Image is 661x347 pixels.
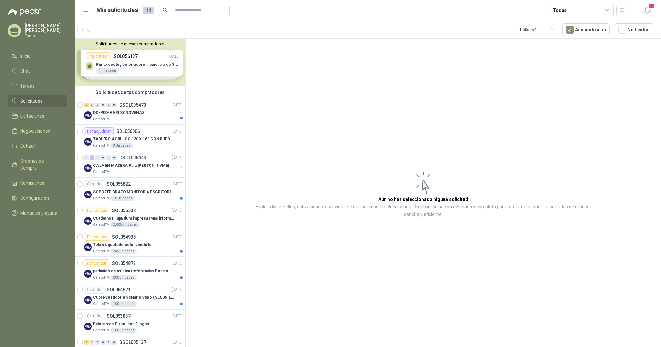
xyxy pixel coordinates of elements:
[101,340,105,345] div: 0
[90,340,94,345] div: 0
[20,82,35,90] span: Tareas
[84,296,92,304] img: Company Logo
[84,323,92,330] img: Company Logo
[172,128,183,135] p: [DATE]
[93,196,109,201] p: Caracol TV
[95,155,100,160] div: 0
[75,125,185,151] a: Por adjudicarSOL056006[DATE] Company LogoTABLERO ACRILICO 120 X 160 CON RUEDASCaracol TV3 Unidades
[25,23,67,33] p: [PERSON_NAME] [PERSON_NAME]
[8,65,67,77] a: Chat
[8,80,67,92] a: Tareas
[93,275,109,280] p: Caracol TV
[101,155,105,160] div: 0
[172,287,183,293] p: [DATE]
[93,143,109,148] p: Caracol TV
[96,6,138,15] h1: Mis solicitudes
[84,217,92,225] img: Company Logo
[95,103,100,107] div: 0
[75,310,185,336] a: CerradoSOL053837[DATE] Company LogoBalones de Futbol con 2 logosCaracol TV100 Unidades
[119,340,146,345] p: GSOL005137
[75,283,185,310] a: CerradoSOL054871[DATE] Company LogoCubre vestidos en clear o vinilo (SEGUN ESPECIFICACIONES DEL A...
[84,127,114,135] div: Por adjudicar
[84,233,109,241] div: Por cotizar
[84,180,104,188] div: Cerrado
[20,142,35,150] span: Cotizar
[8,140,67,152] a: Cotizar
[95,340,100,345] div: 0
[8,207,67,219] a: Manuales y ayuda
[93,268,174,274] p: parlantes de música (referencias Bose o Alexa) CON MARCACION 1 LOGO (Mas datos en el adjunto)
[20,97,43,105] span: Solicitudes
[107,314,131,318] p: SOL053837
[112,261,136,266] p: SOL054873
[93,163,169,169] p: CAJA EN MADERA Para [PERSON_NAME]
[84,191,92,198] img: Company Logo
[116,129,140,134] p: SOL056006
[110,328,137,333] div: 100 Unidades
[20,180,44,187] span: Remisiones
[93,301,109,307] p: Caracol TV
[93,136,174,142] p: TABLERO ACRILICO 120 X 160 CON RUEDAS
[110,301,137,307] div: 100 Unidades
[20,112,44,120] span: Licitaciones
[90,155,94,160] div: 2
[112,155,117,160] div: 0
[84,111,92,119] img: Company Logo
[93,321,149,327] p: Balones de Futbol con 2 logos
[93,328,109,333] p: Caracol TV
[20,210,57,217] span: Manuales y ayuda
[90,103,94,107] div: 0
[84,312,104,320] div: Cerrado
[172,155,183,161] p: [DATE]
[75,257,185,283] a: Por cotizarSOL054873[DATE] Company Logoparlantes de música (referencias Bose o Alexa) CON MARCACI...
[93,295,174,301] p: Cubre vestidos en clear o vinilo (SEGUN ESPECIFICACIONES DEL ADJUNTO)
[75,204,185,230] a: Por cotizarSOL055538[DATE] Company LogoCuadernos Tapa dura impresa (Mas informacion en el adjunto...
[84,164,92,172] img: Company Logo
[251,203,596,219] p: Explora los detalles, cotizaciones y actividad de una solicitud al seleccionarla. Obtén informaci...
[519,24,557,35] div: 1 - 50 de 54
[112,103,117,107] div: 0
[84,243,92,251] img: Company Logo
[112,208,136,213] p: SOL055538
[8,8,41,16] img: Logo peakr
[93,215,174,222] p: Cuadernos Tapa dura impresa (Mas informacion en el adjunto)
[172,181,183,187] p: [DATE]
[378,196,468,203] h3: Aún no has seleccionado niguna solicitud
[101,103,105,107] div: 0
[172,102,183,108] p: [DATE]
[20,195,49,202] span: Configuración
[143,7,154,14] span: 14
[8,155,67,174] a: Órdenes de Compra
[110,222,140,227] div: 2.000 Unidades
[106,103,111,107] div: 0
[110,196,135,201] div: 10 Unidades
[172,234,183,240] p: [DATE]
[84,207,109,214] div: Por cotizar
[107,287,131,292] p: SOL054871
[110,143,133,148] div: 3 Unidades
[112,235,136,239] p: SOL054938
[25,34,67,38] p: Fama
[93,222,109,227] p: Caracol TV
[8,192,67,204] a: Configuración
[562,23,610,36] button: Asignado a mi
[93,242,152,248] p: Tela moqueta de color vinotinto
[75,39,185,86] div: Solicitudes de nuevos compradoresPor cotizarSOL056137[DATE] Punto ecológico en acero inoxidable d...
[553,7,567,14] div: Todas
[8,125,67,137] a: Negociaciones
[110,275,137,280] div: 200 Unidades
[93,189,174,195] p: SOPORTE BRAZO MONITOR A ESCRITORIO NBF80
[20,52,31,60] span: Inicio
[172,260,183,267] p: [DATE]
[84,154,184,175] a: 0 2 0 0 0 0 GSOL005443[DATE] Company LogoCAJA EN MADERA Para [PERSON_NAME]Caracol TV
[75,86,185,98] div: Solicitudes de tus compradores
[93,169,109,175] p: Caracol TV
[93,249,109,254] p: Caracol TV
[648,3,655,9] span: 1
[84,155,89,160] div: 0
[84,138,92,146] img: Company Logo
[119,155,146,160] p: GSOL005443
[84,340,89,345] div: 3
[641,5,653,16] button: 1
[8,177,67,189] a: Remisiones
